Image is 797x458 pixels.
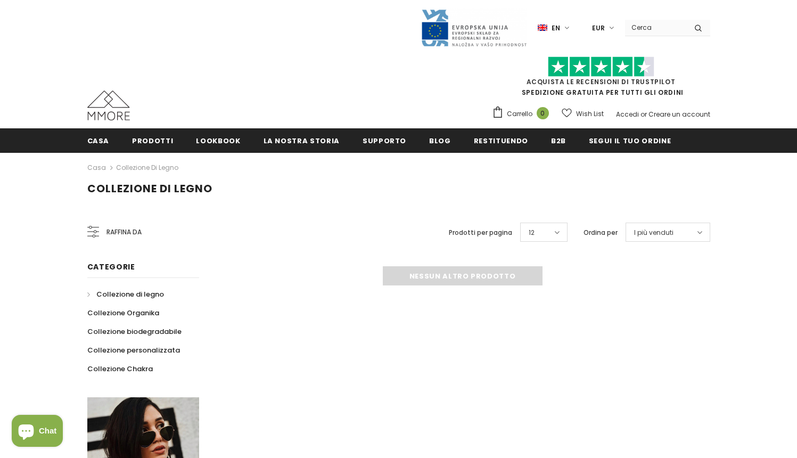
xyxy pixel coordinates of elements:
inbox-online-store-chat: Shopify online store chat [9,415,66,449]
a: Collezione Organika [87,304,159,322]
a: supporto [363,128,406,152]
span: en [552,23,560,34]
a: Javni Razpis [421,23,527,32]
a: Collezione Chakra [87,359,153,378]
span: La nostra storia [264,136,340,146]
img: Javni Razpis [421,9,527,47]
a: Prodotti [132,128,173,152]
span: Carrello [507,109,532,119]
span: Blog [429,136,451,146]
span: Wish List [576,109,604,119]
img: i-lang-1.png [538,23,547,32]
span: EUR [592,23,605,34]
a: Carrello 0 [492,106,554,122]
span: I più venduti [634,227,673,238]
a: Casa [87,161,106,174]
span: 0 [537,107,549,119]
a: Collezione di legno [87,285,164,304]
span: supporto [363,136,406,146]
span: SPEDIZIONE GRATUITA PER TUTTI GLI ORDINI [492,61,710,97]
input: Search Site [625,20,686,35]
a: Casa [87,128,110,152]
img: Fidati di Pilot Stars [548,56,654,77]
span: Collezione Chakra [87,364,153,374]
a: Lookbook [196,128,240,152]
a: Collezione di legno [116,163,178,172]
span: Collezione biodegradabile [87,326,182,337]
label: Ordina per [584,227,618,238]
a: Creare un account [648,110,710,119]
span: B2B [551,136,566,146]
a: Blog [429,128,451,152]
a: La nostra storia [264,128,340,152]
a: B2B [551,128,566,152]
a: Wish List [562,104,604,123]
span: Casa [87,136,110,146]
span: Raffina da [106,226,142,238]
span: Collezione di legno [87,181,212,196]
a: Accedi [616,110,639,119]
span: Prodotti [132,136,173,146]
span: Collezione personalizzata [87,345,180,355]
a: Collezione biodegradabile [87,322,182,341]
a: Collezione personalizzata [87,341,180,359]
span: Segui il tuo ordine [589,136,671,146]
span: Lookbook [196,136,240,146]
span: 12 [529,227,535,238]
span: Collezione Organika [87,308,159,318]
span: Collezione di legno [96,289,164,299]
label: Prodotti per pagina [449,227,512,238]
a: Acquista le recensioni di TrustPilot [527,77,676,86]
img: Casi MMORE [87,91,130,120]
span: or [640,110,647,119]
span: Restituendo [474,136,528,146]
a: Restituendo [474,128,528,152]
span: Categorie [87,261,135,272]
a: Segui il tuo ordine [589,128,671,152]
